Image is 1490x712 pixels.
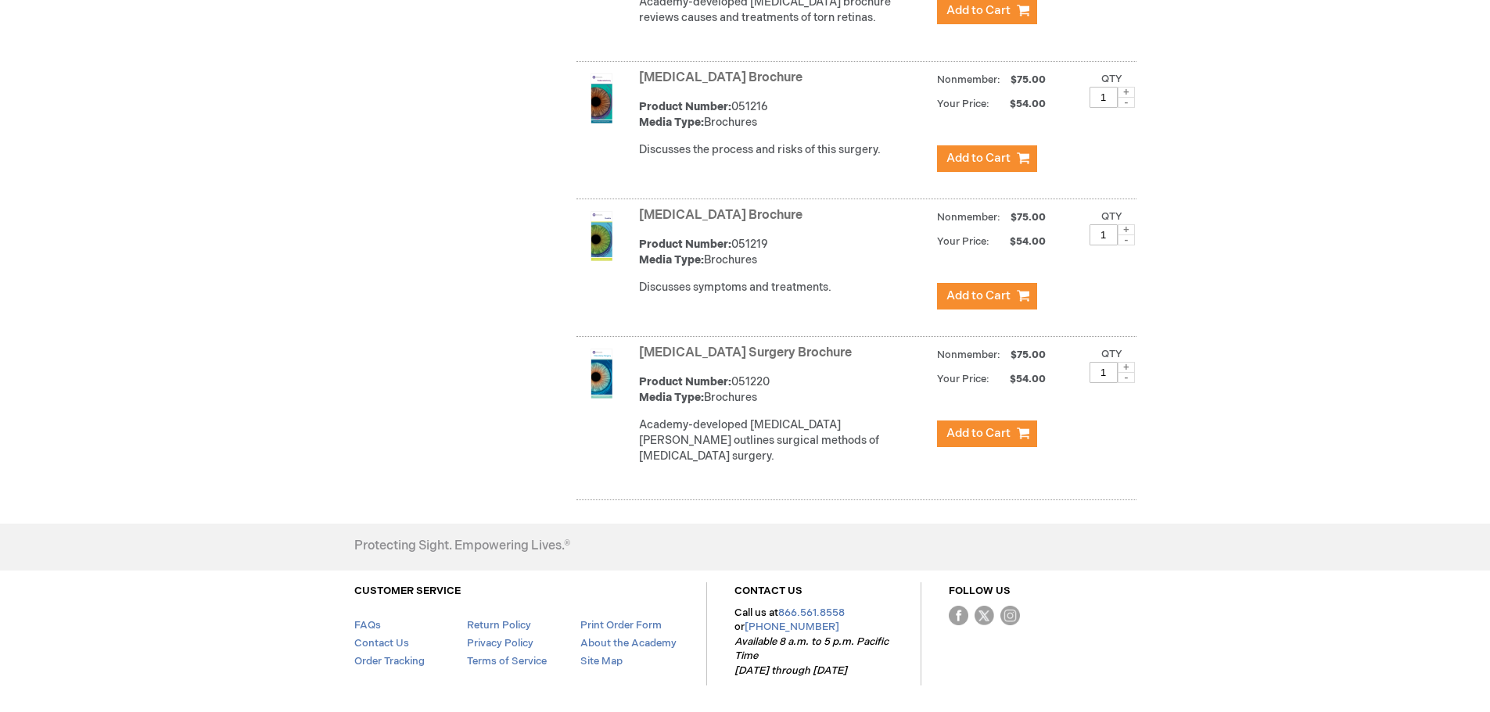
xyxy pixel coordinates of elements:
[354,655,425,667] a: Order Tracking
[1008,73,1048,86] span: $75.00
[467,655,547,667] a: Terms of Service
[639,417,929,464] div: Academy-developed [MEDICAL_DATA] [PERSON_NAME] outlines surgical methods of [MEDICAL_DATA] surgery.
[946,3,1011,18] span: Add to Cart
[778,606,845,619] a: 866.561.8558
[639,70,802,85] a: [MEDICAL_DATA] Brochure
[639,142,929,158] p: Discusses the process and risks of this surgery.
[949,585,1011,597] a: FOLLOW US
[937,98,989,110] strong: Your Price:
[639,238,731,251] strong: Product Number:
[1090,224,1118,245] input: Qty
[992,98,1048,110] span: $54.00
[639,208,802,223] a: [MEDICAL_DATA] Brochure
[1000,606,1020,625] img: instagram
[580,655,623,667] a: Site Map
[639,280,929,295] div: Discusses symptoms and treatments.
[580,619,662,631] a: Print Order Form
[734,606,893,678] p: Call us at or
[639,375,731,388] strong: Product Number:
[946,426,1011,441] span: Add to Cart
[992,235,1048,248] span: $54.00
[937,420,1037,447] button: Add to Cart
[937,235,989,248] strong: Your Price:
[975,606,994,625] img: Twitter
[639,374,929,406] div: 051220 Brochures
[1090,362,1118,383] input: Qty
[949,606,968,625] img: Facebook
[734,635,889,677] em: Available 8 a.m. to 5 p.m. Pacific Time [DATE] through [DATE]
[639,237,929,268] div: 051219 Brochures
[937,208,1000,227] strong: Nonmember:
[1101,73,1122,85] label: Qty
[354,619,381,631] a: FAQs
[354,585,461,597] a: CUSTOMER SERVICE
[1008,349,1048,361] span: $75.00
[354,539,570,553] h4: Protecting Sight. Empowering Lives.®
[580,637,677,649] a: About the Academy
[734,585,802,597] a: CONTACT US
[639,99,929,131] div: 051216 Brochures
[354,637,409,649] a: Contact Us
[937,373,989,385] strong: Your Price:
[1008,211,1048,224] span: $75.00
[1101,210,1122,223] label: Qty
[639,253,704,267] strong: Media Type:
[937,70,1000,90] strong: Nonmember:
[639,345,852,360] a: [MEDICAL_DATA] Surgery Brochure
[1090,87,1118,108] input: Qty
[946,151,1011,166] span: Add to Cart
[1101,348,1122,360] label: Qty
[639,100,731,113] strong: Product Number:
[992,373,1048,385] span: $54.00
[946,288,1011,303] span: Add to Cart
[639,391,704,404] strong: Media Type:
[467,637,533,649] a: Privacy Policy
[937,345,1000,365] strong: Nonmember:
[576,211,627,261] img: Uveitis Brochure
[576,349,627,399] img: Vitrectomy Surgery Brochure
[467,619,531,631] a: Return Policy
[576,73,627,123] img: Trabeculectomy Brochure
[745,621,839,633] a: [PHONE_NUMBER]
[937,145,1037,172] button: Add to Cart
[639,116,704,129] strong: Media Type:
[937,283,1037,309] button: Add to Cart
